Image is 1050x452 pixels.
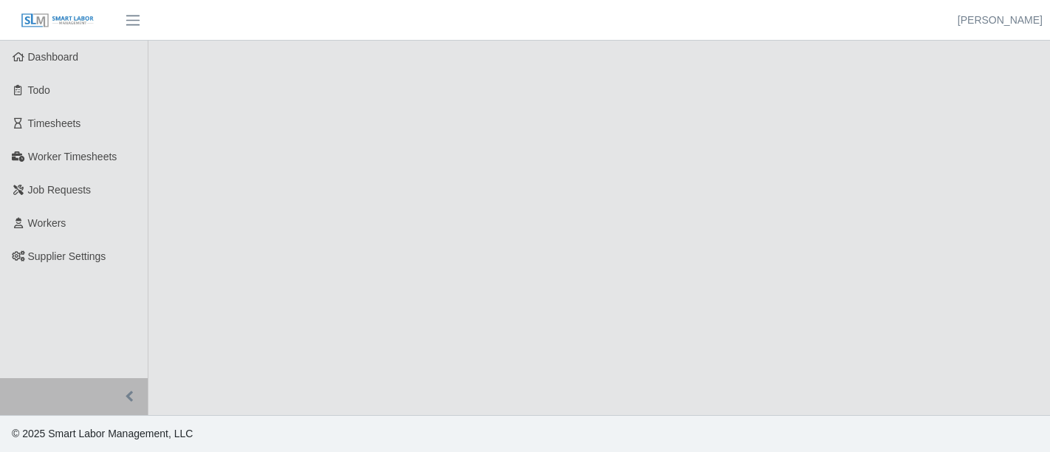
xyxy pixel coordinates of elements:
[28,250,106,262] span: Supplier Settings
[28,151,117,162] span: Worker Timesheets
[28,184,92,196] span: Job Requests
[28,217,66,229] span: Workers
[12,428,193,439] span: © 2025 Smart Labor Management, LLC
[958,13,1043,28] a: [PERSON_NAME]
[28,117,81,129] span: Timesheets
[28,51,79,63] span: Dashboard
[28,84,50,96] span: Todo
[21,13,95,29] img: SLM Logo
